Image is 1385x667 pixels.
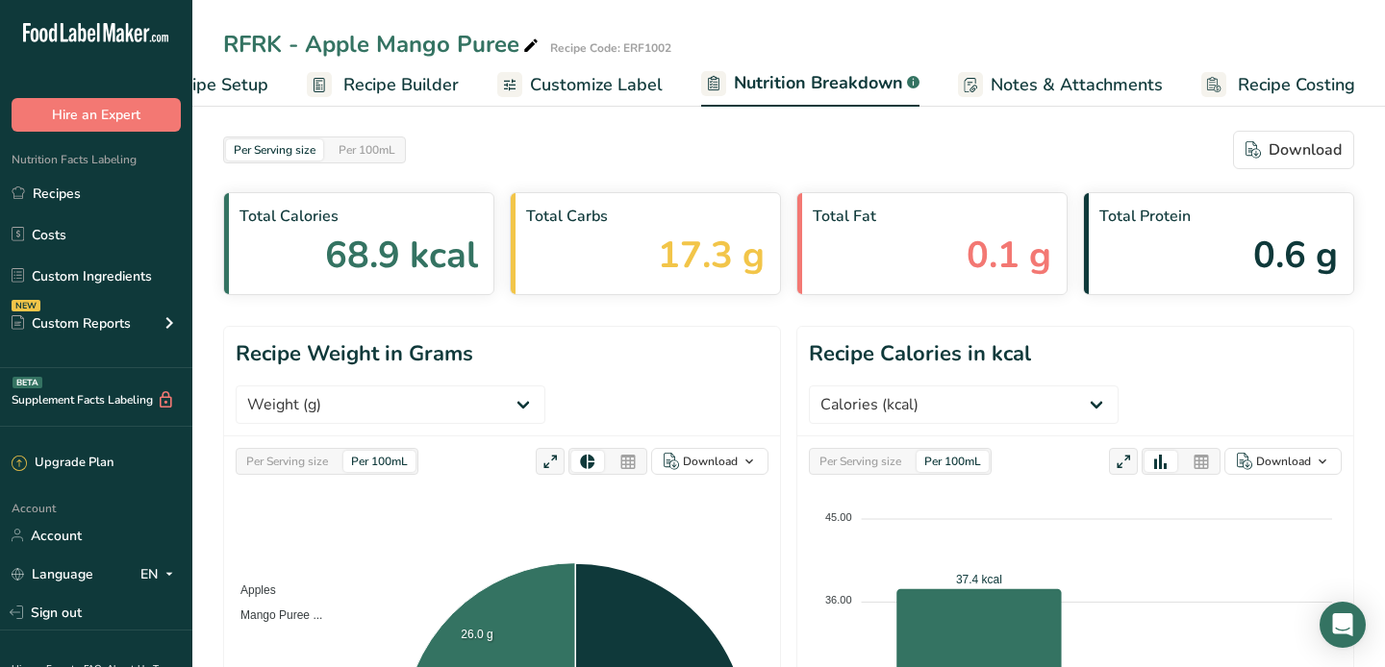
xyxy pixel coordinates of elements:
div: Per Serving size [239,451,336,472]
div: Upgrade Plan [12,454,113,473]
a: Recipe Costing [1201,63,1355,107]
button: Download [651,448,768,475]
div: NEW [12,300,40,311]
div: Per 100mL [331,139,403,161]
a: Nutrition Breakdown [701,62,919,108]
h1: Recipe Calories in kcal [809,338,1031,370]
span: Total Calories [239,205,478,228]
div: BETA [13,377,42,388]
span: Nutrition Breakdown [734,70,903,96]
span: Total Fat [813,205,1051,228]
tspan: 36.00 [825,594,852,605]
span: Total Protein [1099,205,1338,228]
span: Customize Label [530,72,663,98]
div: Per Serving size [226,139,323,161]
div: Custom Reports [12,313,131,333]
a: Language [12,557,93,591]
button: Hire an Expert [12,98,181,132]
div: Recipe Code: ERF1002 [550,39,671,57]
span: Mango Puree ... [226,608,322,622]
div: EN [140,562,181,585]
a: Notes & Attachments [958,63,1163,107]
span: Recipe Builder [343,72,459,98]
a: Recipe Setup [127,63,268,107]
div: Per Serving size [812,451,909,472]
span: Notes & Attachments [991,72,1163,98]
span: 17.3 g [658,228,765,283]
span: Recipe Setup [164,72,268,98]
button: Download [1233,131,1354,169]
a: Recipe Builder [307,63,459,107]
span: 68.9 kcal [325,228,478,283]
span: Apples [226,583,276,597]
h1: Recipe Weight in Grams [236,338,473,370]
div: Open Intercom Messenger [1320,602,1366,648]
span: 0.1 g [967,228,1051,283]
div: Per 100mL [343,451,415,472]
div: Download [1256,453,1311,470]
span: Recipe Costing [1238,72,1355,98]
div: RFRK - Apple Mango Puree [223,27,542,62]
button: Download [1224,448,1342,475]
tspan: 45.00 [825,511,852,523]
span: Total Carbs [526,205,765,228]
span: 0.6 g [1253,228,1338,283]
div: Download [1246,138,1342,161]
a: Customize Label [497,63,663,107]
div: Per 100mL [917,451,989,472]
div: Download [683,453,738,470]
